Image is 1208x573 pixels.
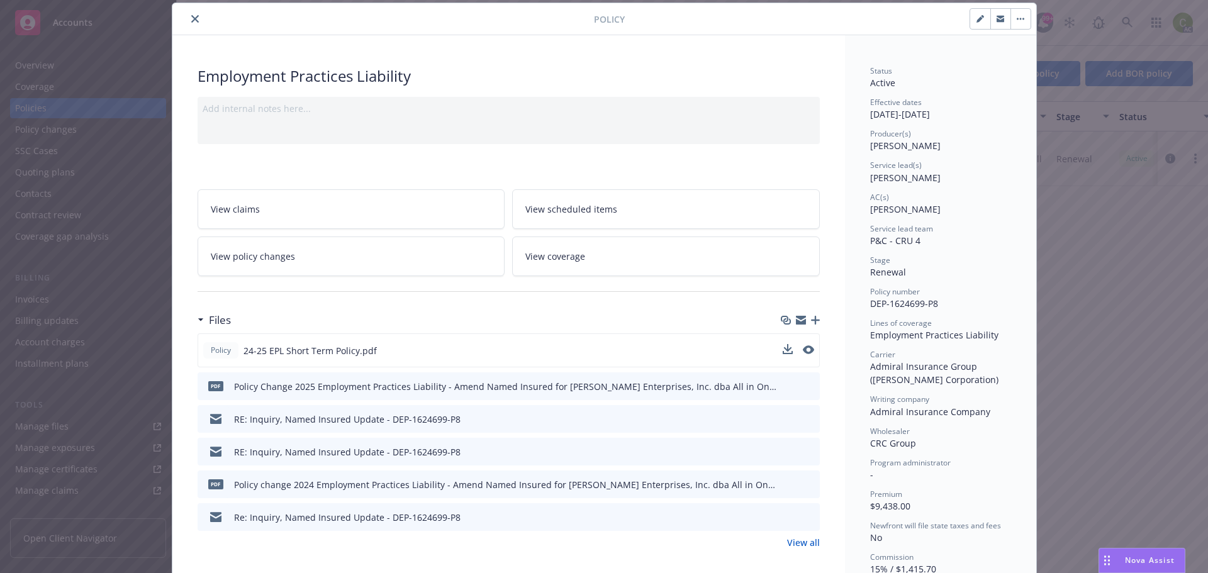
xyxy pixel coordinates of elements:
[870,552,914,562] span: Commission
[208,479,223,489] span: pdf
[803,413,815,426] button: preview file
[870,203,941,215] span: [PERSON_NAME]
[783,478,793,491] button: download file
[870,77,895,89] span: Active
[870,97,922,108] span: Effective dates
[870,500,910,512] span: $9,438.00
[870,394,929,404] span: Writing company
[211,250,295,263] span: View policy changes
[870,286,920,297] span: Policy number
[243,344,377,357] span: 24-25 EPL Short Term Policy.pdf
[187,11,203,26] button: close
[803,344,814,357] button: preview file
[803,445,815,459] button: preview file
[870,223,933,234] span: Service lead team
[870,192,889,203] span: AC(s)
[234,380,778,393] div: Policy Change 2025 Employment Practices Liability - Amend Named Insured for [PERSON_NAME] Enterpr...
[803,380,815,393] button: preview file
[512,236,820,276] a: View coverage
[803,345,814,354] button: preview file
[870,360,998,386] span: Admiral Insurance Group ([PERSON_NAME] Corporation)
[870,489,902,499] span: Premium
[870,349,895,360] span: Carrier
[870,437,916,449] span: CRC Group
[525,250,585,263] span: View coverage
[594,13,625,26] span: Policy
[870,520,1001,531] span: Newfront will file state taxes and fees
[870,457,951,468] span: Program administrator
[870,160,922,170] span: Service lead(s)
[870,235,920,247] span: P&C - CRU 4
[198,312,231,328] div: Files
[870,128,911,139] span: Producer(s)
[1099,548,1185,573] button: Nova Assist
[870,531,882,543] span: No
[870,298,938,309] span: DEP-1624699-P8
[870,255,890,265] span: Stage
[783,511,793,524] button: download file
[870,266,906,278] span: Renewal
[234,445,461,459] div: RE: Inquiry, Named Insured Update - DEP-1624699-P8
[208,381,223,391] span: pdf
[203,102,815,115] div: Add internal notes here...
[870,172,941,184] span: [PERSON_NAME]
[870,426,910,437] span: Wholesaler
[211,203,260,216] span: View claims
[783,445,793,459] button: download file
[198,65,820,87] div: Employment Practices Liability
[198,189,505,229] a: View claims
[783,413,793,426] button: download file
[870,406,990,418] span: Admiral Insurance Company
[870,469,873,481] span: -
[1099,548,1115,572] div: Drag to move
[234,413,461,426] div: RE: Inquiry, Named Insured Update - DEP-1624699-P8
[512,189,820,229] a: View scheduled items
[870,329,998,341] span: Employment Practices Liability
[198,236,505,276] a: View policy changes
[234,511,461,524] div: Re: Inquiry, Named Insured Update - DEP-1624699-P8
[870,97,1011,121] div: [DATE] - [DATE]
[803,511,815,524] button: preview file
[783,344,793,354] button: download file
[208,345,233,356] span: Policy
[783,344,793,357] button: download file
[870,140,941,152] span: [PERSON_NAME]
[870,318,932,328] span: Lines of coverage
[209,312,231,328] h3: Files
[1125,555,1175,565] span: Nova Assist
[870,65,892,76] span: Status
[783,380,793,393] button: download file
[787,536,820,549] a: View all
[525,203,617,216] span: View scheduled items
[234,478,778,491] div: Policy change 2024 Employment Practices Liability - Amend Named Insured for [PERSON_NAME] Enterpr...
[803,478,815,491] button: preview file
